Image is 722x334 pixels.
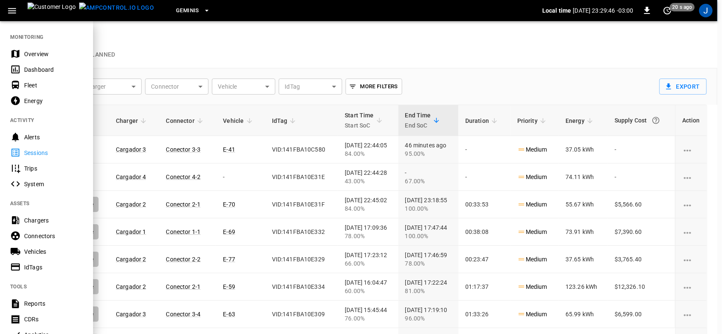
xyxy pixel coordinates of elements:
div: profile-icon [699,4,713,17]
div: Reports [24,299,83,308]
div: Trips [24,164,83,173]
div: Fleet [24,81,83,90]
img: Customer Logo [27,3,76,19]
p: Local time [542,6,571,15]
div: Overview [24,50,83,58]
div: Chargers [24,216,83,225]
button: set refresh interval [661,4,674,17]
div: Vehicles [24,247,83,256]
span: Geminis [176,6,199,16]
span: 20 s ago [670,3,695,11]
div: Energy [24,97,83,105]
div: Alerts [24,133,83,141]
div: Connectors [24,232,83,240]
img: ampcontrol.io logo [79,3,154,13]
div: IdTags [24,263,83,272]
div: Sessions [24,149,83,157]
div: CDRs [24,315,83,323]
div: Dashboard [24,65,83,74]
p: [DATE] 23:29:46 -03:00 [573,6,634,15]
div: System [24,180,83,188]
